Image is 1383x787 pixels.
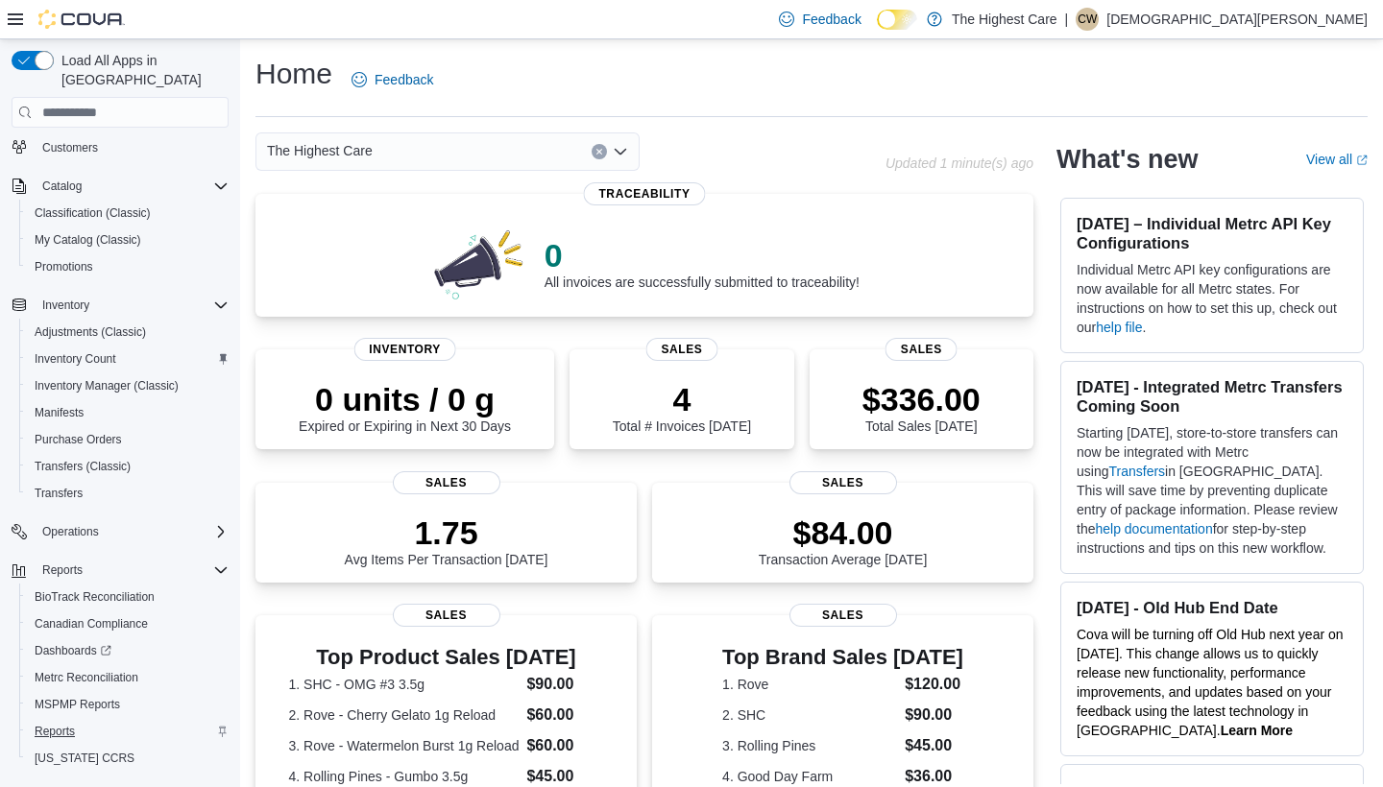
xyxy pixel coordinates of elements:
span: Sales [886,338,958,361]
span: Transfers (Classic) [27,455,229,478]
span: Adjustments (Classic) [27,321,229,344]
p: The Highest Care [952,8,1057,31]
span: Reports [42,562,83,578]
dt: 3. Rolling Pines [722,736,897,755]
button: Reports [4,557,236,584]
span: Cova will be turning off Old Hub next year on [DATE]. This change allows us to quickly release ne... [1077,627,1344,738]
span: Sales [393,471,500,494]
dd: $120.00 [905,673,963,696]
a: [US_STATE] CCRS [27,747,142,770]
dt: 1. Rove [722,675,897,694]
a: MSPMP Reports [27,693,128,716]
button: Metrc Reconciliation [19,664,236,691]
span: Reports [27,720,229,743]
span: Catalog [35,175,229,198]
a: Dashboards [27,639,119,662]
span: Purchase Orders [35,432,122,447]
span: Inventory Manager (Classic) [35,378,179,393]
button: Purchase Orders [19,426,236,453]
a: Purchase Orders [27,428,130,451]
span: Inventory Count [35,351,116,367]
span: The Highest Care [267,139,373,162]
p: Updated 1 minute(s) ago [886,155,1033,171]
span: Sales [393,604,500,627]
h3: [DATE] - Old Hub End Date [1077,598,1347,617]
dt: 3. Rove - Watermelon Burst 1g Reload [289,736,520,755]
button: Reports [35,559,90,582]
a: Manifests [27,401,91,424]
a: Classification (Classic) [27,202,158,225]
p: $84.00 [759,513,928,552]
span: Customers [35,134,229,158]
h2: What's new [1056,144,1198,175]
button: Classification (Classic) [19,200,236,227]
button: Inventory Count [19,346,236,372]
dt: 2. SHC [722,705,897,725]
a: Inventory Manager (Classic) [27,374,186,397]
button: Transfers (Classic) [19,453,236,480]
button: Promotions [19,253,236,280]
button: Canadian Compliance [19,610,236,637]
input: Dark Mode [877,10,917,30]
dd: $90.00 [905,704,963,727]
dt: 4. Rolling Pines - Gumbo 3.5g [289,767,520,786]
span: Manifests [35,405,84,420]
span: [US_STATE] CCRS [35,751,134,766]
span: Inventory Count [27,347,229,370]
p: [DEMOGRAPHIC_DATA][PERSON_NAME] [1106,8,1368,31]
a: Promotions [27,255,101,278]
button: Transfers [19,480,236,507]
a: Transfers [27,482,90,505]
div: Expired or Expiring in Next 30 Days [299,380,511,434]
button: Manifests [19,399,236,426]
p: Individual Metrc API key configurations are now available for all Metrc states. For instructions ... [1077,260,1347,337]
button: Operations [4,518,236,545]
a: Reports [27,720,83,743]
button: Reports [19,718,236,745]
button: Operations [35,520,107,543]
a: help documentation [1095,521,1212,537]
span: Metrc Reconciliation [35,670,138,685]
span: Operations [35,520,229,543]
span: Manifests [27,401,229,424]
span: BioTrack Reconciliation [27,585,229,608]
span: MSPMP Reports [27,693,229,716]
button: Clear input [592,144,607,159]
div: All invoices are successfully submitted to traceability! [545,236,860,290]
a: Metrc Reconciliation [27,666,146,689]
img: 0 [429,225,529,301]
span: Purchase Orders [27,428,229,451]
div: Total Sales [DATE] [862,380,981,434]
div: Transaction Average [DATE] [759,513,928,567]
span: Reports [35,559,229,582]
a: Dashboards [19,637,236,664]
button: Customers [4,132,236,160]
a: Inventory Count [27,347,124,370]
a: Canadian Compliance [27,612,156,635]
button: Open list of options [613,144,628,159]
dt: 2. Rove - Cherry Gelato 1g Reload [289,705,520,725]
span: Inventory Manager (Classic) [27,374,229,397]
h3: [DATE] – Individual Metrc API Key Configurations [1077,214,1347,252]
p: 0 [545,236,860,274]
h3: [DATE] - Integrated Metrc Transfers Coming Soon [1077,377,1347,416]
span: Dashboards [35,643,111,658]
dd: $90.00 [526,673,603,696]
span: Sales [789,604,897,627]
a: View allExternal link [1306,152,1368,167]
span: Classification (Classic) [35,205,151,221]
img: Cova [38,10,125,29]
dt: 1. SHC - OMG #3 3.5g [289,675,520,694]
dd: $45.00 [905,734,963,757]
span: Reports [35,724,75,739]
span: Canadian Compliance [27,612,229,635]
a: Transfers [1108,464,1165,479]
a: Feedback [344,60,441,99]
span: Transfers (Classic) [35,459,131,474]
span: BioTrack Reconciliation [35,589,155,605]
span: MSPMP Reports [35,697,120,712]
span: Promotions [27,255,229,278]
strong: Learn More [1221,723,1293,738]
span: Adjustments (Classic) [35,324,146,340]
span: Dark Mode [877,30,878,31]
